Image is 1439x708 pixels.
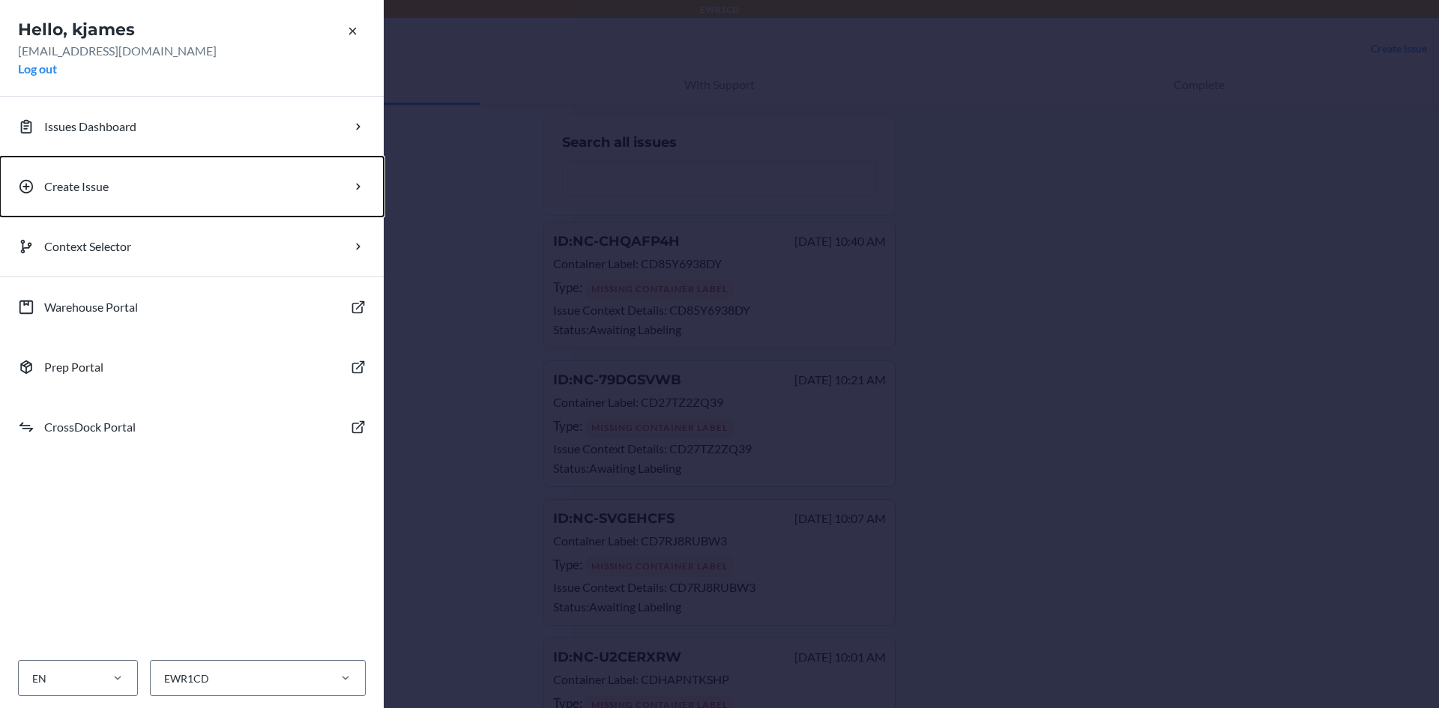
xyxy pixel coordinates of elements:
p: Issues Dashboard [44,118,136,136]
button: Log out [18,60,57,78]
input: EN [31,671,32,686]
p: CrossDock Portal [44,418,136,436]
div: EN [32,671,46,686]
p: Prep Portal [44,358,103,376]
h2: Hello, kjames [18,18,366,42]
input: EWR1CD [163,671,164,686]
p: Context Selector [44,237,131,255]
p: [EMAIL_ADDRESS][DOMAIN_NAME] [18,42,366,60]
p: Create Issue [44,178,109,196]
div: EWR1CD [164,671,209,686]
p: Warehouse Portal [44,298,138,316]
